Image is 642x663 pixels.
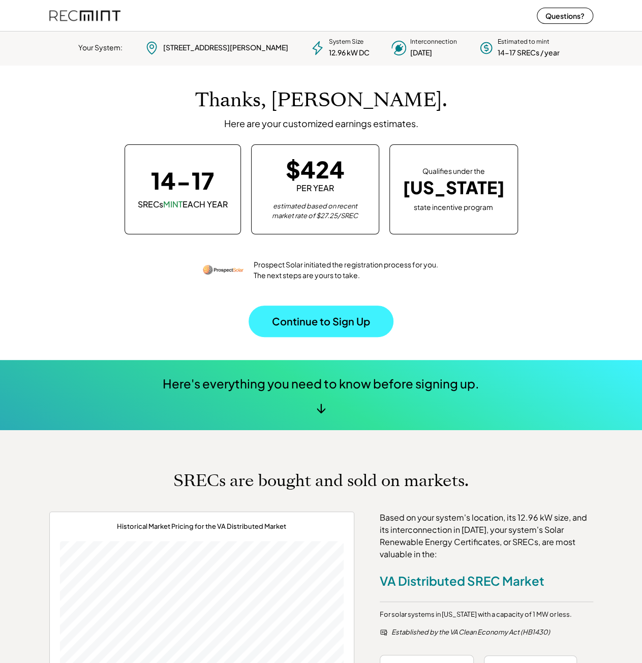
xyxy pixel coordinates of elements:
[195,88,447,112] h1: Thanks, [PERSON_NAME].
[296,183,334,194] div: PER YEAR
[286,158,345,180] div: $424
[138,199,228,210] div: SRECs EACH YEAR
[203,250,243,290] img: prospect-solar.svg
[249,306,393,337] button: Continue to Sign Up
[403,177,505,198] div: [US_STATE]
[78,43,123,53] div: Your System:
[264,201,366,221] div: estimated based on recent market rate of $27.25/SREC
[380,573,544,589] div: VA Distributed SREC Market
[391,627,593,638] div: Established by the VA Clean Economy Act (HB1430)
[329,48,370,58] div: 12.96 kW DC
[410,48,432,58] div: [DATE]
[498,38,549,46] div: Estimated to mint
[410,38,457,46] div: Interconnection
[224,117,418,129] div: Here are your customized earnings estimates.
[117,522,286,531] div: Historical Market Pricing for the VA Distributed Market
[163,375,479,393] div: Here's everything you need to know before signing up.
[422,166,485,176] div: Qualifies under the
[537,8,593,24] button: Questions?
[380,511,593,560] div: Based on your system's location, its 12.96 kW size, and its interconnection in [DATE], your syste...
[414,201,493,213] div: state incentive program
[498,48,560,58] div: 14-17 SRECs / year
[380,610,572,620] div: For solar systems in [US_STATE] with a capacity of 1 MW or less.
[329,38,363,46] div: System Size
[316,400,326,415] div: ↓
[163,199,182,209] font: MINT
[254,259,439,281] div: Prospect Solar initiated the registration process for you. The next steps are yours to take.
[49,2,120,29] img: recmint-logotype%403x%20%281%29.jpeg
[151,169,214,192] div: 14-17
[163,43,288,53] div: [STREET_ADDRESS][PERSON_NAME]
[173,471,469,491] h1: SRECs are bought and sold on markets.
